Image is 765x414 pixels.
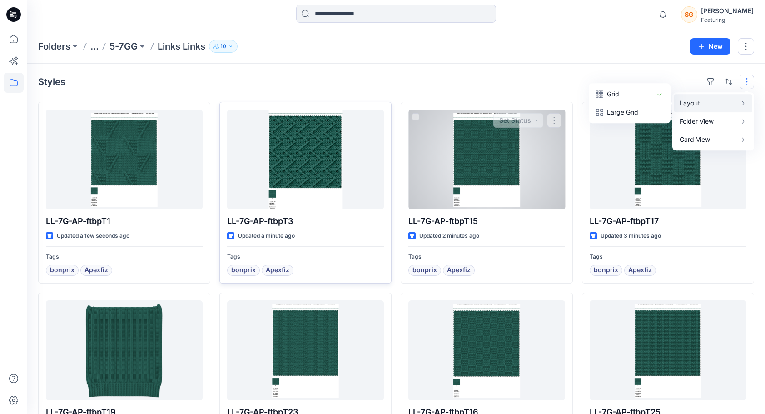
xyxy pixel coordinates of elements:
span: bonprix [412,265,437,276]
p: LL-7G-AP-ftbpT15 [408,215,565,228]
a: LL-7G-AP-ftbpT23 [227,300,384,400]
span: Apexfiz [628,265,652,276]
a: LL-7G-AP-ftbpT1 [46,110,203,209]
span: bonprix [594,265,618,276]
a: LL-7G-AP-ftbpT15 [408,110,565,209]
a: LL-7G-AP-ftbpT17 [590,110,746,209]
button: ... [90,40,99,53]
p: Tags [46,252,203,262]
p: LL-7G-AP-ftbpT3 [227,215,384,228]
a: LL-7G-AP-ftbpT25 [590,300,746,400]
p: LL-7G-AP-ftbpT17 [590,215,746,228]
a: LL-7G-AP-ftbpT16 [408,300,565,400]
span: Apexfiz [84,265,108,276]
a: LL-7G-AP-ftbpT3 [227,110,384,209]
p: Grid [607,89,652,100]
button: 10 [209,40,238,53]
span: Apexfiz [447,265,471,276]
p: Updated a minute ago [238,231,295,241]
p: Updated a few seconds ago [57,231,129,241]
a: 5-7GG [109,40,138,53]
p: Layout [680,98,737,109]
p: LL-7G-AP-ftbpT1 [46,215,203,228]
p: Links Links [158,40,205,53]
p: Card View [680,134,737,145]
span: bonprix [50,265,75,276]
div: Featuring [701,16,754,23]
p: 10 [220,41,226,51]
p: Tags [227,252,384,262]
a: LL-7G-AP-ftbpT19 [46,300,203,400]
p: Updated 3 minutes ago [601,231,661,241]
p: Tags [408,252,565,262]
h4: Styles [38,76,65,87]
button: New [690,38,730,55]
p: Folder View [680,116,737,127]
div: SG [681,6,697,23]
span: bonprix [231,265,256,276]
span: Apexfiz [266,265,289,276]
div: [PERSON_NAME] [701,5,754,16]
p: Large Grid [607,107,652,118]
p: Updated 2 minutes ago [419,231,479,241]
p: Tags [590,252,746,262]
a: Folders [38,40,70,53]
